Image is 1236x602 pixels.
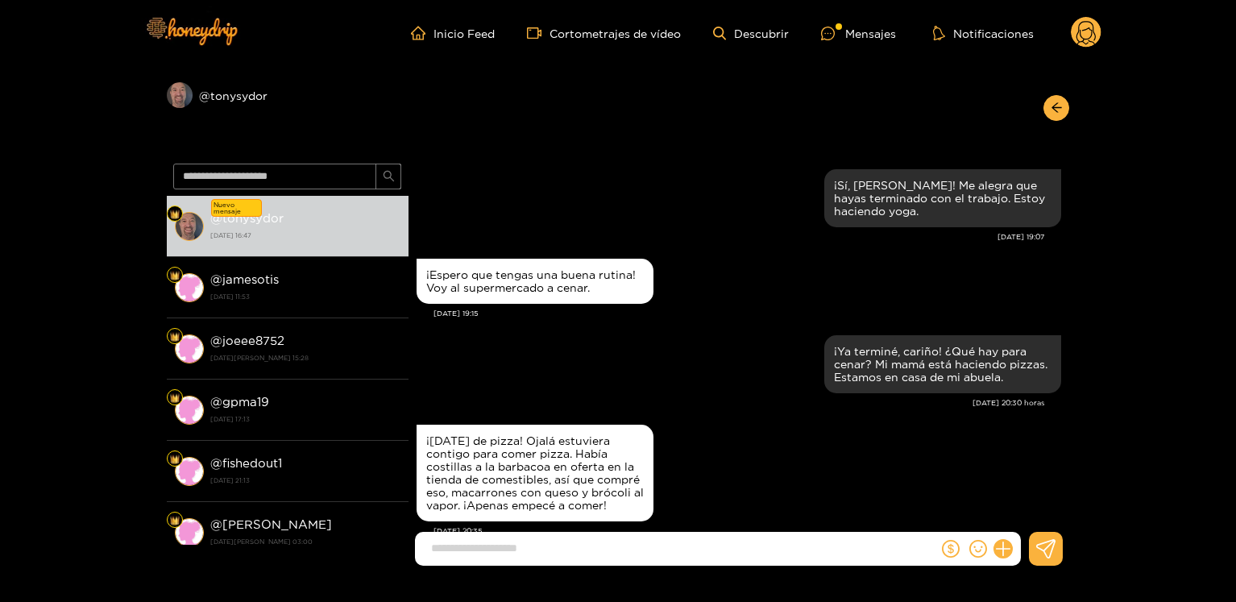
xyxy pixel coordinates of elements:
img: conversación [175,457,204,486]
img: Nivel de ventilador [170,210,180,219]
font: @ [210,456,222,470]
font: [DATE] 16:47 [210,232,251,239]
img: Nivel de ventilador [170,455,180,464]
font: fishedout1 [222,456,282,470]
font: [DATE] 19:07 [998,233,1044,241]
a: Cortometrajes de vídeo [527,26,681,40]
img: conversación [175,396,204,425]
font: gpma19 [222,395,269,409]
font: [DATE] 17:13 [210,416,250,422]
font: [DATE] 20:30 horas [973,399,1044,407]
a: Inicio Feed [411,26,495,40]
span: dólar [942,540,960,558]
span: buscar [383,170,395,184]
font: Notificaciones [953,27,1034,39]
div: 26 de septiembre, 20:30 horas [824,335,1061,393]
img: conversación [175,212,204,241]
div: 26 de septiembre, 19:15 [417,259,653,304]
font: [DATE] 20:35 [433,527,483,535]
font: joeee8752 [222,334,284,347]
font: [DATE][PERSON_NAME] 03:00 [210,538,313,545]
img: conversación [175,273,204,302]
img: Nivel de ventilador [170,516,180,525]
img: Nivel de ventilador [170,271,180,280]
font: Mensajes [845,27,896,39]
font: @ [210,395,222,409]
font: ¡[DATE] de pizza! Ojalá estuviera contigo para comer pizza. Había costillas a la barbacoa en ofer... [426,434,644,511]
font: [DATE][PERSON_NAME] 15:28 [210,355,309,361]
span: hogar [411,26,433,40]
font: ¡Sí, [PERSON_NAME]! Me alegra que hayas terminado con el trabajo. Estoy haciendo yoga. [834,179,1045,217]
span: sonrisa [969,540,987,558]
font: @tonysydor [199,89,268,102]
font: @[PERSON_NAME] [210,517,332,531]
button: buscar [375,164,401,189]
font: Descubrir [734,27,789,39]
span: flecha izquierda [1051,102,1063,115]
font: @jamesotis [210,272,279,286]
a: Descubrir [713,27,789,40]
span: cámara de vídeo [527,26,550,40]
img: conversación [175,518,204,547]
div: @tonysydor​ [167,82,409,133]
font: @ [210,334,222,347]
button: flecha izquierda [1043,95,1069,121]
div: 26 de septiembre, 20:35 [417,425,653,521]
font: [DATE] 19:15 [433,309,479,318]
font: [DATE] 11:53 [210,293,250,300]
font: [DATE] 21:13 [210,477,250,484]
font: Nuevo mensaje [214,201,241,214]
img: conversación [175,334,204,363]
img: Nivel de ventilador [170,332,180,342]
font: ¡Ya terminé, cariño! ¿Qué hay para cenar? Mi mamá está haciendo pizzas. Estamos en casa de mi abu... [834,345,1047,383]
button: dólar [939,537,963,561]
font: ¡Espero que tengas una buena rutina! Voy al supermercado a cenar. [426,268,636,293]
img: Nivel de ventilador [170,393,180,403]
div: 26 de septiembre, 19:07 [824,169,1061,227]
font: Cortometrajes de vídeo [550,27,681,39]
button: Notificaciones [928,25,1039,41]
font: Inicio Feed [433,27,495,39]
font: @tonysydor [210,211,284,225]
